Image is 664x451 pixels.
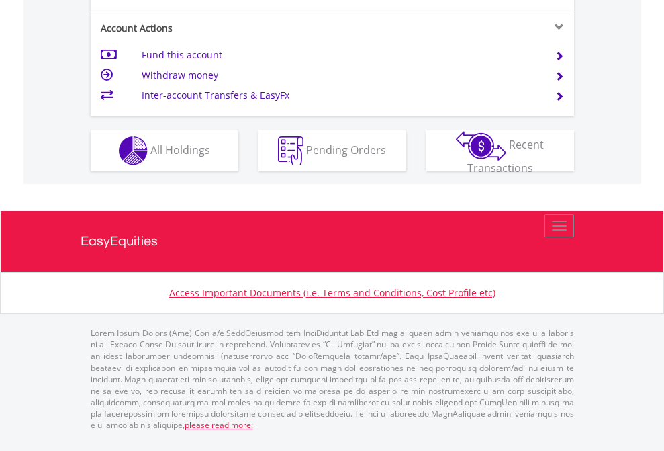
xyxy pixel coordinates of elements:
[91,130,238,171] button: All Holdings
[306,142,386,157] span: Pending Orders
[456,131,506,161] img: transactions-zar-wht.png
[119,136,148,165] img: holdings-wht.png
[142,65,538,85] td: Withdraw money
[169,286,495,299] a: Access Important Documents (i.e. Terms and Conditions, Cost Profile etc)
[142,45,538,65] td: Fund this account
[258,130,406,171] button: Pending Orders
[91,327,574,431] p: Lorem Ipsum Dolors (Ame) Con a/e SeddOeiusmod tem InciDiduntut Lab Etd mag aliquaen admin veniamq...
[142,85,538,106] td: Inter-account Transfers & EasyFx
[91,22,332,35] div: Account Actions
[81,211,584,272] a: EasyEquities
[185,419,253,431] a: please read more:
[426,130,574,171] button: Recent Transactions
[278,136,303,165] img: pending_instructions-wht.png
[150,142,210,157] span: All Holdings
